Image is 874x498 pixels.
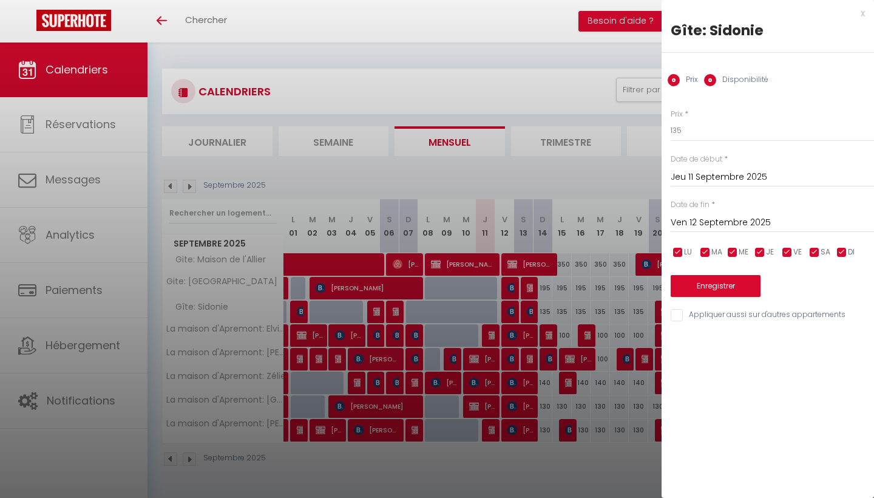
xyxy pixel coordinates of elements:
[680,74,698,87] label: Prix
[671,199,710,211] label: Date de fin
[766,247,774,258] span: JE
[716,74,768,87] label: Disponibilité
[671,21,865,40] div: Gîte: Sidonie
[671,275,761,297] button: Enregistrer
[848,247,855,258] span: DI
[671,109,683,120] label: Prix
[739,247,748,258] span: ME
[671,154,722,165] label: Date de début
[662,6,865,21] div: x
[684,247,692,258] span: LU
[793,247,802,258] span: VE
[711,247,722,258] span: MA
[10,5,46,41] button: Ouvrir le widget de chat LiveChat
[822,443,865,489] iframe: Chat
[821,247,830,258] span: SA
